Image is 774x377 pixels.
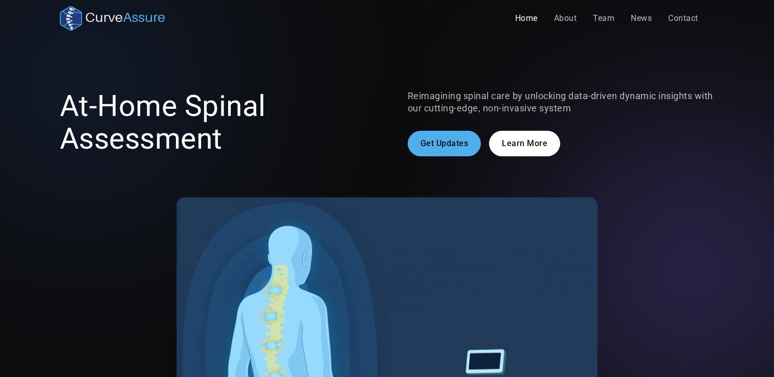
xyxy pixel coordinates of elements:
a: News [623,8,660,29]
a: Home [507,8,546,29]
a: Contact [660,8,706,29]
a: Team [585,8,623,29]
h1: At-Home Spinal Assessment [60,90,367,155]
p: Reimagining spinal care by unlocking data-driven dynamic insights with our cutting-edge, non-inva... [408,90,715,114]
a: About [546,8,585,29]
a: home [60,6,165,31]
a: Get Updates [408,131,481,156]
a: Learn More [489,131,560,156]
